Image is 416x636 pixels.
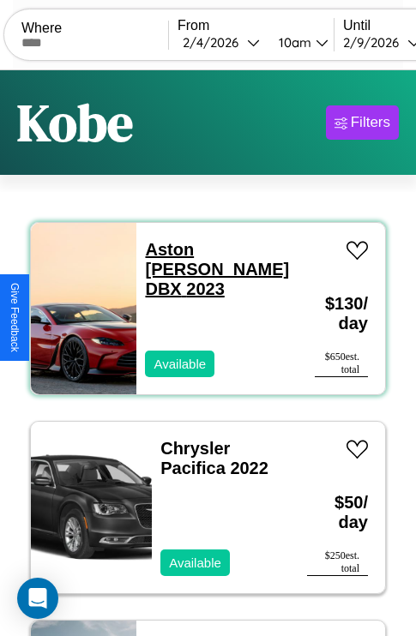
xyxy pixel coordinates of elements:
label: Where [21,21,168,36]
h3: $ 50 / day [307,476,368,549]
p: Available [154,352,206,375]
p: Available [169,551,221,574]
div: $ 650 est. total [315,351,368,377]
div: 10am [270,34,316,51]
div: 2 / 9 / 2026 [343,34,407,51]
div: Open Intercom Messenger [17,578,58,619]
div: Filters [351,114,390,131]
label: From [178,18,334,33]
button: 2/4/2026 [178,33,265,51]
h1: Kobe [17,87,133,158]
h3: $ 130 / day [315,277,368,351]
button: 10am [265,33,334,51]
a: Chrysler Pacifica 2022 [160,439,268,477]
div: Give Feedback [9,283,21,352]
div: $ 250 est. total [307,549,368,576]
a: Aston [PERSON_NAME] DBX 2023 [145,240,289,298]
button: Filters [326,105,399,140]
div: 2 / 4 / 2026 [183,34,247,51]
